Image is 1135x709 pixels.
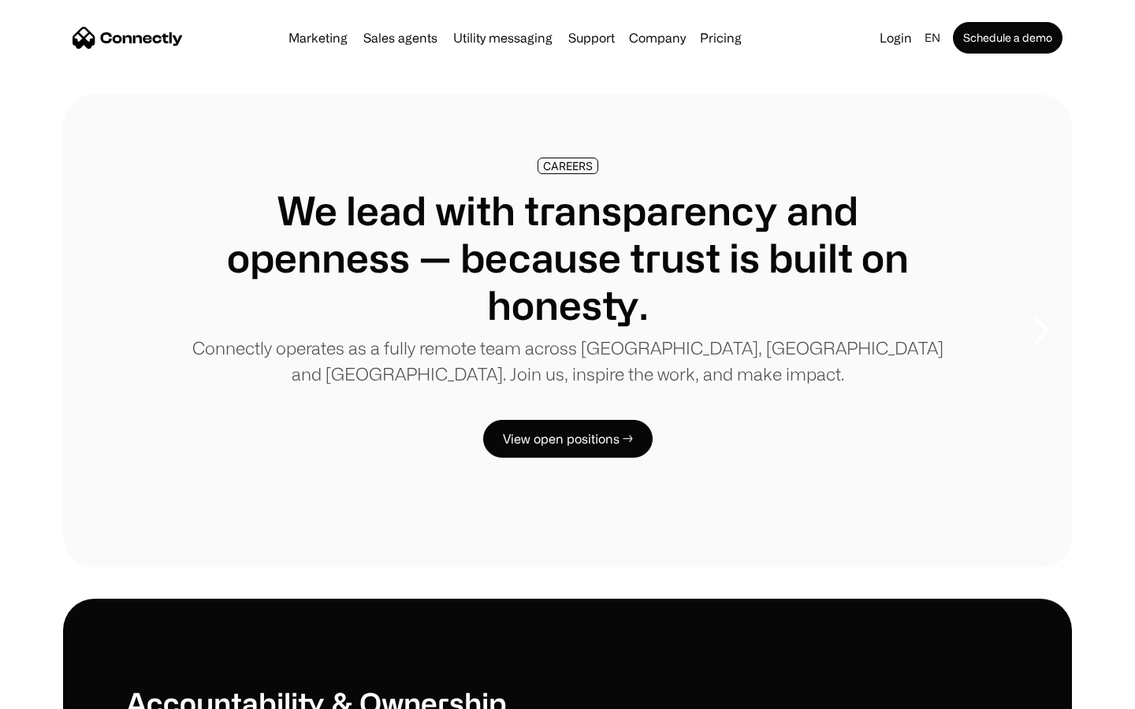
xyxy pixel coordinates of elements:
div: Company [629,27,686,49]
a: home [73,26,183,50]
p: Connectly operates as a fully remote team across [GEOGRAPHIC_DATA], [GEOGRAPHIC_DATA] and [GEOGRA... [189,335,946,387]
aside: Language selected: English [16,680,95,703]
ul: Language list [32,681,95,703]
div: 1 of 8 [63,95,1072,567]
a: Sales agents [357,32,444,44]
div: Company [624,27,690,49]
a: Marketing [282,32,354,44]
div: carousel [63,95,1072,567]
div: next slide [1009,252,1072,410]
a: Pricing [694,32,748,44]
a: Schedule a demo [953,22,1062,54]
a: Utility messaging [447,32,559,44]
div: en [918,27,950,49]
a: View open positions → [483,420,653,458]
div: CAREERS [543,160,593,172]
a: Support [562,32,621,44]
h1: We lead with transparency and openness — because trust is built on honesty. [189,187,946,329]
div: en [925,27,940,49]
a: Login [873,27,918,49]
